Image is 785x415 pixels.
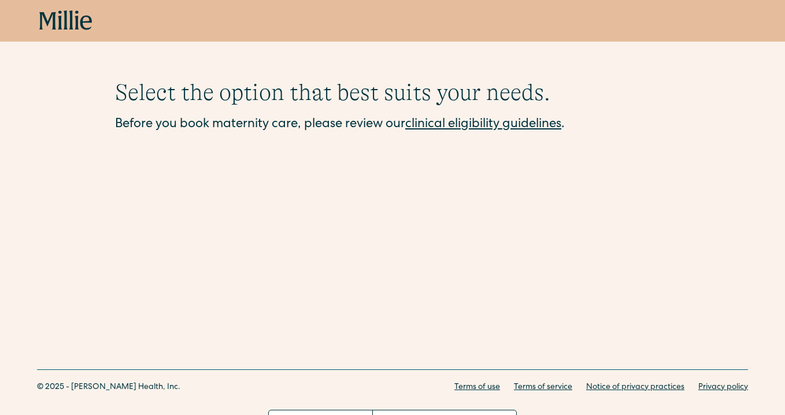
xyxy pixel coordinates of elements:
div: Before you book maternity care, please review our . [115,116,670,135]
a: clinical eligibility guidelines [405,118,561,131]
h1: Select the option that best suits your needs. [115,79,670,106]
a: Privacy policy [698,381,748,394]
a: Notice of privacy practices [586,381,684,394]
a: Terms of service [514,381,572,394]
a: Terms of use [454,381,500,394]
div: © 2025 - [PERSON_NAME] Health, Inc. [37,381,180,394]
